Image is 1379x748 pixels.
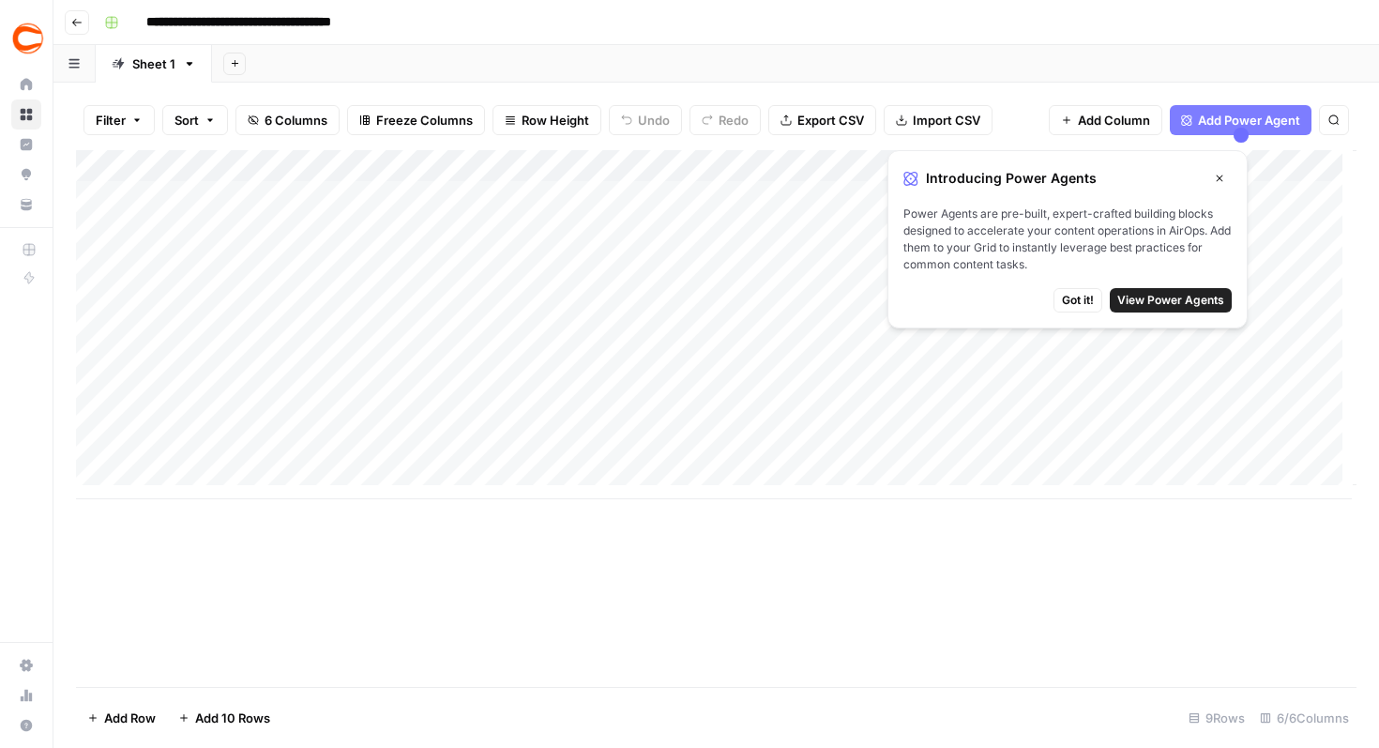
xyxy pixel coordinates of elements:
button: Filter [83,105,155,135]
div: Introducing Power Agents [903,166,1232,191]
span: Undo [638,111,670,130]
button: Add Power Agent [1170,105,1311,135]
span: Add Power Agent [1198,111,1300,130]
span: Power Agents are pre-built, expert-crafted building blocks designed to accelerate your content op... [903,206,1232,273]
a: Sheet 1 [96,45,212,83]
button: Import CSV [884,105,993,135]
button: Add Column [1049,105,1162,135]
span: Got it! [1062,292,1094,309]
span: Row Height [522,111,589,130]
a: Opportunities [11,160,41,190]
button: Add 10 Rows [167,703,281,733]
span: Import CSV [913,111,980,130]
span: Add Column [1078,111,1150,130]
button: Workspace: Covers [11,15,41,62]
a: Insights [11,130,41,160]
span: Export CSV [797,111,864,130]
a: Usage [11,680,41,710]
span: Add Row [104,709,156,727]
button: Add Row [76,703,167,733]
a: Home [11,69,41,99]
button: Help + Support [11,710,41,740]
button: Got it! [1053,288,1102,313]
button: Redo [689,105,761,135]
button: Export CSV [768,105,876,135]
a: Browse [11,99,41,130]
div: Sheet 1 [132,54,175,73]
button: Sort [162,105,228,135]
span: Add 10 Rows [195,709,270,727]
span: View Power Agents [1117,292,1224,309]
span: Sort [174,111,199,130]
span: Freeze Columns [376,111,473,130]
button: View Power Agents [1110,288,1232,313]
span: Filter [96,111,126,130]
button: Freeze Columns [347,105,485,135]
a: Your Data [11,190,41,220]
div: 9 Rows [1181,703,1252,733]
a: Settings [11,650,41,680]
span: Redo [719,111,749,130]
img: Covers Logo [11,22,45,55]
div: 6/6 Columns [1252,703,1356,733]
button: Row Height [492,105,601,135]
button: Undo [609,105,682,135]
button: 6 Columns [235,105,340,135]
span: 6 Columns [265,111,327,130]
